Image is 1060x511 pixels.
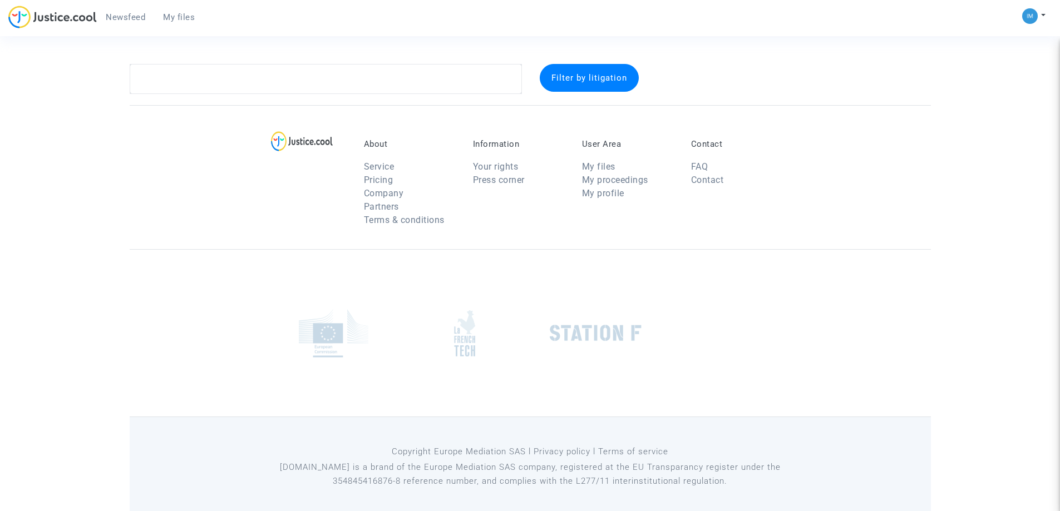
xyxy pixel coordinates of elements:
a: My files [154,9,204,26]
a: My profile [582,188,624,199]
p: User Area [582,139,674,149]
span: Newsfeed [106,12,145,22]
a: My files [582,161,615,172]
img: a105443982b9e25553e3eed4c9f672e7 [1022,8,1038,24]
span: My files [163,12,195,22]
img: jc-logo.svg [8,6,97,28]
p: [DOMAIN_NAME] is a brand of the Europe Mediation SAS company, registered at the EU Transparancy r... [277,460,783,488]
a: Pricing [364,175,393,185]
p: Copyright Europe Mediation SAS l Privacy policy l Terms of service [277,445,783,459]
a: Company [364,188,404,199]
a: Partners [364,201,399,212]
img: french_tech.png [454,310,475,357]
a: My proceedings [582,175,648,185]
a: FAQ [691,161,708,172]
span: Filter by litigation [551,73,627,83]
p: About [364,139,456,149]
p: Contact [691,139,783,149]
a: Contact [691,175,724,185]
a: Newsfeed [97,9,154,26]
img: stationf.png [550,325,642,341]
a: Terms & conditions [364,215,445,225]
a: Your rights [473,161,519,172]
a: Service [364,161,395,172]
a: Press corner [473,175,525,185]
img: logo-lg.svg [271,131,333,151]
img: europe_commision.png [299,309,368,358]
p: Information [473,139,565,149]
